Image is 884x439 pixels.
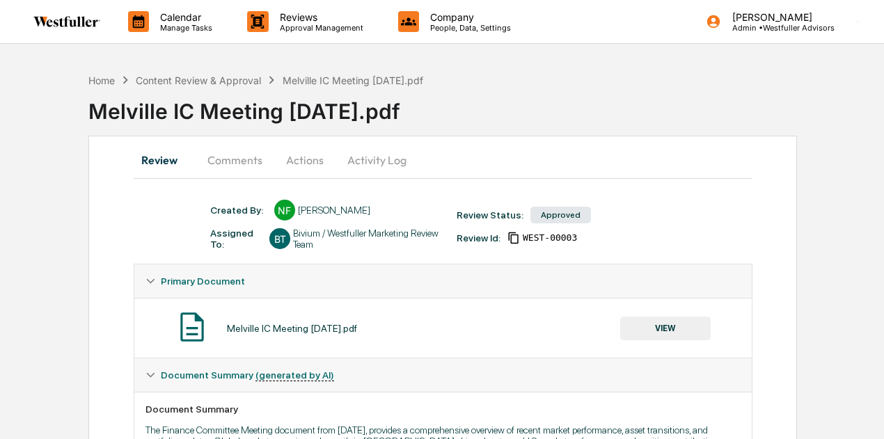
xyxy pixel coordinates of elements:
button: Comments [196,143,274,177]
span: Document Summary [161,369,334,381]
p: Admin • Westfuller Advisors [721,23,835,33]
div: BT [269,228,290,249]
div: Review Id: [457,232,500,244]
img: logo [33,16,100,27]
div: Approved [530,207,591,223]
div: Document Summary [145,404,741,415]
p: People, Data, Settings [419,23,518,33]
div: Created By: ‎ ‎ [210,205,267,216]
span: 35d8947e-3953-4c44-9148-66a3b5be8269 [523,232,577,244]
p: Company [419,11,518,23]
button: VIEW [620,317,711,340]
p: Calendar [149,11,219,23]
div: Review Status: [457,209,523,221]
p: Approval Management [269,23,370,33]
button: Review [134,143,196,177]
iframe: Open customer support [839,393,877,431]
p: [PERSON_NAME] [721,11,835,23]
div: Assigned To: [210,228,263,250]
span: Primary Document [161,276,245,287]
div: Content Review & Approval [136,74,261,86]
img: Document Icon [175,310,210,344]
button: Activity Log [336,143,418,177]
div: [PERSON_NAME] [298,205,370,216]
div: Home [88,74,115,86]
div: Primary Document [134,264,752,298]
div: Melville IC Meeting [DATE].pdf [88,88,884,124]
div: Primary Document [134,298,752,358]
div: NF [274,200,295,221]
div: secondary tabs example [134,143,752,177]
u: (generated by AI) [255,369,334,381]
div: Bivium / Westfuller Marketing Review Team [293,228,443,250]
div: Melville IC Meeting [DATE].pdf [227,323,357,334]
p: Manage Tasks [149,23,219,33]
button: Actions [274,143,336,177]
div: Document Summary (generated by AI) [134,358,752,392]
p: Reviews [269,11,370,23]
div: Melville IC Meeting [DATE].pdf [283,74,423,86]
